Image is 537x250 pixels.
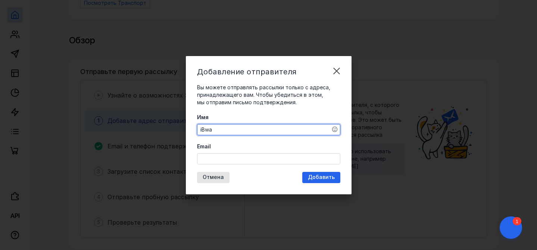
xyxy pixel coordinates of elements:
[197,143,211,150] span: Email
[197,124,340,135] textarea: iBwa
[308,174,335,180] span: Добавить
[197,67,297,76] span: Добавление отправителя
[197,172,230,183] button: Отмена
[197,84,330,105] span: Вы можете отправлять рассылки только с адреса, принадлежащего вам. Чтобы убедиться в этом, мы отп...
[203,174,224,180] span: Отмена
[302,172,340,183] button: Добавить
[197,114,209,121] span: Имя
[17,4,25,13] div: 1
